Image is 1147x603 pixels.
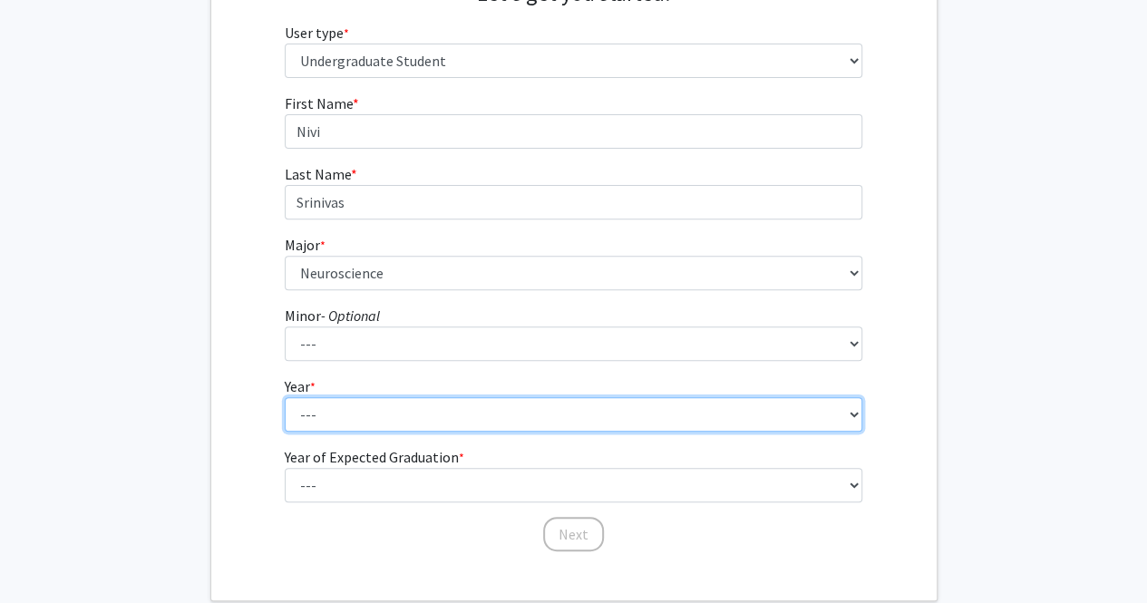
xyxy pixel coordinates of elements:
label: User type [285,22,349,44]
label: Year [285,375,316,397]
label: Minor [285,305,380,326]
label: Major [285,234,326,256]
i: - Optional [321,306,380,325]
span: First Name [285,94,353,112]
button: Next [543,517,604,551]
iframe: Chat [14,521,77,589]
span: Last Name [285,165,351,183]
label: Year of Expected Graduation [285,446,464,468]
